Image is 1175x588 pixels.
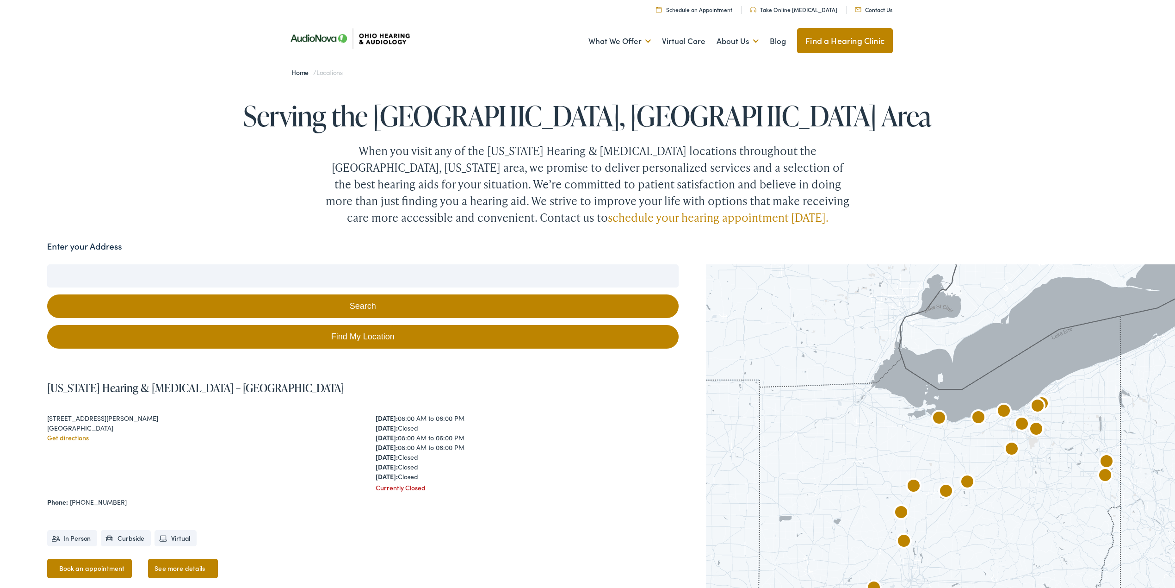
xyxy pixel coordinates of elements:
[291,68,343,77] span: /
[376,472,398,481] strong: [DATE]:
[1095,451,1118,474] div: AudioNova
[893,531,915,553] div: AudioNova
[1025,419,1047,441] div: AudioNova
[47,530,98,546] li: In Person
[770,24,786,58] a: Blog
[148,559,217,578] a: See more details
[1031,394,1053,416] div: Ohio Hearing &#038; Audiology by AudioNova
[1027,396,1049,418] div: AudioNova
[47,413,350,423] div: [STREET_ADDRESS][PERSON_NAME]
[47,100,1128,131] h1: Serving the [GEOGRAPHIC_DATA], [GEOGRAPHIC_DATA] Area
[324,143,851,226] div: When you visit any of the [US_STATE] Hearing & [MEDICAL_DATA] locations throughout the [GEOGRAPHI...
[935,481,957,503] div: AudioNova
[1094,465,1116,488] div: AudioNova
[376,423,398,432] strong: [DATE]:
[1001,439,1023,461] div: AudioNova
[376,452,398,462] strong: [DATE]:
[903,476,925,498] div: Ohio Hearing & Audiology by AudioNova
[155,530,197,546] li: Virtual
[101,530,151,546] li: Curbside
[855,6,892,13] a: Contact Us
[47,559,132,578] a: Book an appointment
[47,294,679,318] button: Search
[855,7,861,12] img: Mail icon representing email contact with Ohio Hearing in Cincinnati, OH
[956,472,978,494] div: Ohio Hearing &#038; Audiology by AudioNova
[608,210,829,225] a: schedule your hearing appointment [DATE].
[47,240,122,253] label: Enter your Address
[750,7,756,13] img: Headphones icone to schedule online hearing test in Cincinnati, OH
[47,497,68,507] strong: Phone:
[47,325,679,349] a: Find My Location
[47,264,679,288] input: Enter your address or zip code
[291,68,313,77] a: Home
[750,6,837,13] a: Take Online [MEDICAL_DATA]
[967,407,989,430] div: Ohio Hearing &#038; Audiology &#8211; Amherst
[662,24,705,58] a: Virtual Care
[1011,414,1033,436] div: AudioNova
[376,413,679,482] div: 08:00 AM to 06:00 PM Closed 08:00 AM to 06:00 PM 08:00 AM to 06:00 PM Closed Closed Closed
[70,497,127,507] a: [PHONE_NUMBER]
[717,24,759,58] a: About Us
[376,443,398,452] strong: [DATE]:
[797,28,893,53] a: Find a Hearing Clinic
[376,413,398,423] strong: [DATE]:
[928,408,950,430] div: AudioNova
[47,380,344,395] a: [US_STATE] Hearing & [MEDICAL_DATA] – [GEOGRAPHIC_DATA]
[376,433,398,442] strong: [DATE]:
[656,6,732,13] a: Schedule an Appointment
[47,423,350,433] div: [GEOGRAPHIC_DATA]
[993,401,1015,423] div: AudioNova
[376,462,398,471] strong: [DATE]:
[890,502,912,525] div: AudioNova
[656,6,662,13] img: Calendar Icon to schedule a hearing appointment in Cincinnati, OH
[316,68,343,77] span: Locations
[47,433,89,442] a: Get directions
[588,24,651,58] a: What We Offer
[376,483,679,493] div: Currently Closed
